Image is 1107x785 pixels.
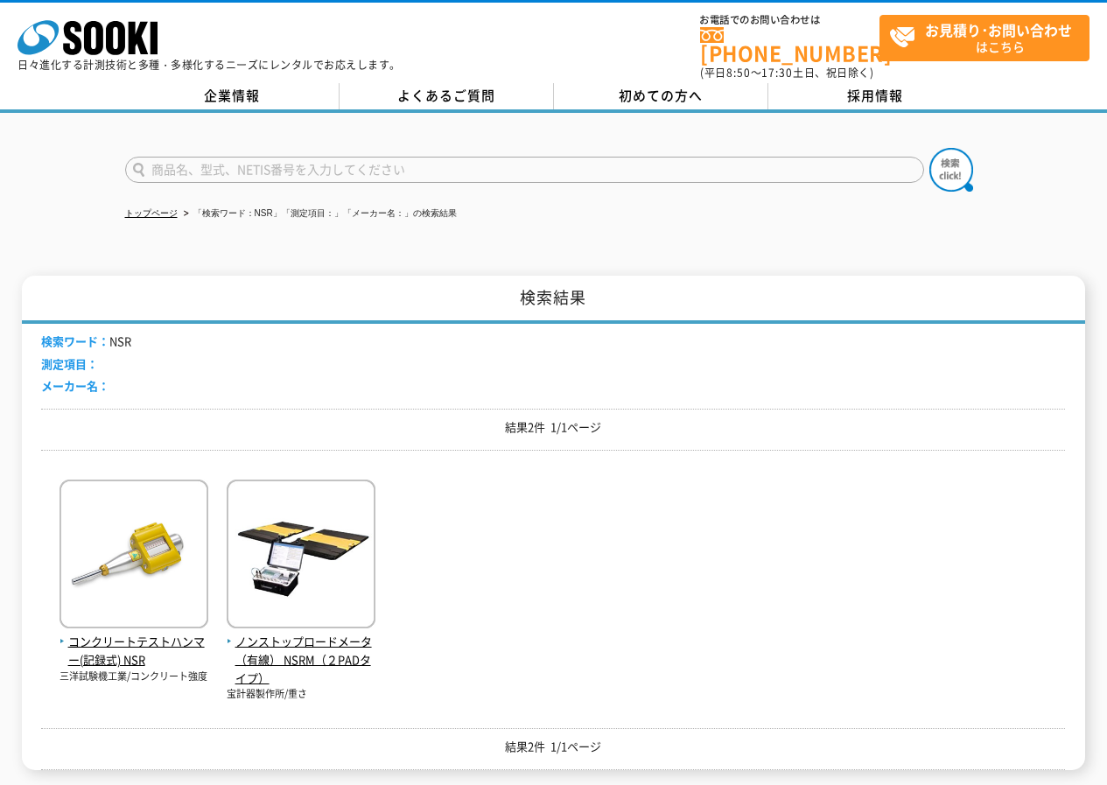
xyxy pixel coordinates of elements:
span: ノンストップロードメータ（有線） NSRM（２PADタイプ） [227,633,375,687]
span: お電話でのお問い合わせは [700,15,879,25]
a: ノンストップロードメータ（有線） NSRM（２PADタイプ） [227,614,375,687]
span: 17:30 [761,65,793,81]
span: 初めての方へ [619,86,703,105]
span: はこちら [889,16,1089,60]
span: メーカー名： [41,377,109,394]
a: 初めての方へ [554,83,768,109]
a: 採用情報 [768,83,983,109]
li: NSR [41,333,131,351]
p: 日々進化する計測技術と多種・多様化するニーズにレンタルでお応えします。 [18,60,401,70]
img: NSRM（２PADタイプ） [227,480,375,633]
a: よくあるご質問 [340,83,554,109]
a: お見積り･お問い合わせはこちら [879,15,1089,61]
span: 測定項目： [41,355,98,372]
p: 三洋試験機工業/コンクリート強度 [60,669,208,684]
span: コンクリートテストハンマー(記録式) NSR [60,633,208,669]
img: btn_search.png [929,148,973,192]
a: [PHONE_NUMBER] [700,27,879,63]
a: トップページ [125,208,178,218]
p: 結果2件 1/1ページ [41,738,1065,756]
span: 検索ワード： [41,333,109,349]
strong: お見積り･お問い合わせ [925,19,1072,40]
img: NSR [60,480,208,633]
p: 結果2件 1/1ページ [41,418,1065,437]
a: コンクリートテストハンマー(記録式) NSR [60,614,208,669]
span: (平日 ～ 土日、祝日除く) [700,65,873,81]
a: 企業情報 [125,83,340,109]
li: 「検索ワード：NSR」「測定項目：」「メーカー名：」の検索結果 [180,205,457,223]
p: 宝計器製作所/重さ [227,687,375,702]
span: 8:50 [726,65,751,81]
h1: 検索結果 [22,276,1084,324]
input: 商品名、型式、NETIS番号を入力してください [125,157,924,183]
